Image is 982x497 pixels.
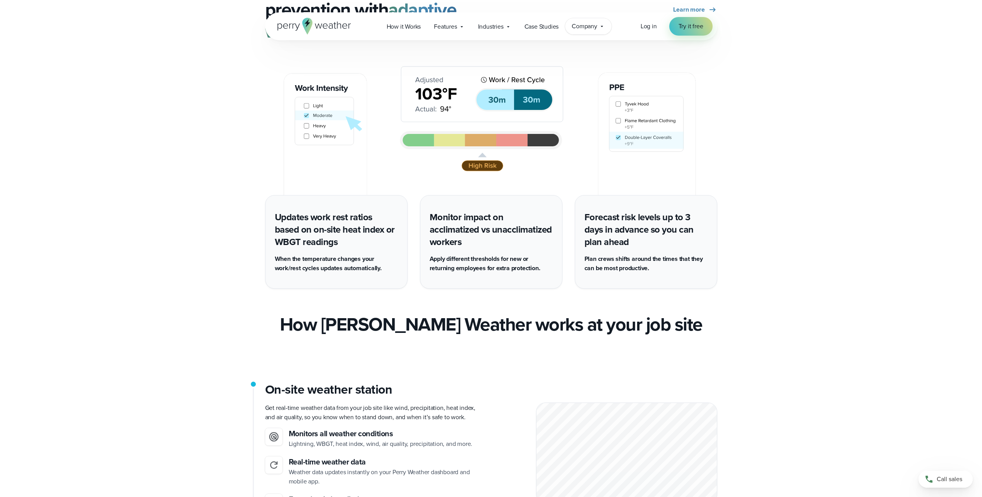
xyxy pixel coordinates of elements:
[478,22,504,31] span: Industries
[669,17,713,36] a: Try it free
[584,254,708,273] p: Plan crews shifts around the times that they can be most productive.
[265,403,485,422] p: Get real-time weather data from your job site like wind, precipitation, heat index, and air quali...
[524,22,559,31] span: Case Studies
[518,19,566,34] a: Case Studies
[584,211,708,248] h5: Forecast risk levels up to 3 days in advance so you can plan ahead
[679,22,703,31] span: Try it free
[434,22,457,31] span: Features
[641,22,657,31] a: Log in
[289,439,473,449] p: Lightning, WBGT, heat index, wind, air quality, precipitation, and more.
[572,22,597,31] span: Company
[673,5,704,14] span: Learn more
[265,42,717,195] img: 02_slide_HS_V2.svg
[289,456,485,468] h3: Real-time weather data
[430,211,553,248] h5: Monitor impact on acclimatized vs unacclimatized workers
[380,19,428,34] a: How it Works
[673,5,717,14] a: Learn more
[265,382,485,397] h3: On-site weather station
[289,428,473,439] h6: Monitors all weather conditions
[275,254,398,273] p: When the temperature changes your work/rest cycles updates automatically.
[430,254,553,273] p: Apply different thresholds for new or returning employees for extra protection.
[937,475,962,484] span: Call sales
[275,211,398,248] h5: Updates work rest ratios based on on-site heat index or WBGT readings
[289,468,485,486] p: Weather data updates instantly on your Perry Weather dashboard and mobile app.
[919,471,973,488] a: Call sales
[280,314,703,335] h2: How [PERSON_NAME] Weather works at your job site
[387,22,421,31] span: How it Works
